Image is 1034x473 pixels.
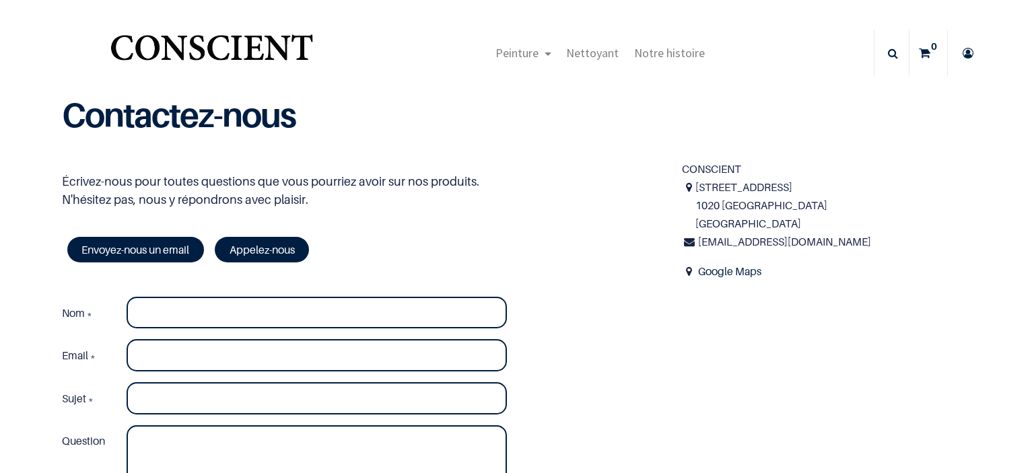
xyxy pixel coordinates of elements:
sup: 0 [928,40,940,53]
span: Question [62,434,105,447]
span: [STREET_ADDRESS] 1020 [GEOGRAPHIC_DATA] [GEOGRAPHIC_DATA] [695,178,972,233]
i: Courriel [682,233,696,251]
a: Appelez-nous [215,237,309,262]
p: Écrivez-nous pour toutes questions que vous pourriez avoir sur nos produits. N'hésitez pas, nous ... [62,172,662,209]
span: Address [682,262,696,281]
span: Peinture [495,45,539,61]
span: [EMAIL_ADDRESS][DOMAIN_NAME] [698,235,871,248]
span: Notre histoire [634,45,705,61]
a: Google Maps [698,264,761,278]
i: Adresse [682,178,695,196]
img: Conscient [108,27,316,80]
span: Email [62,349,88,362]
a: 0 [909,30,947,77]
span: CONSCIENT [682,162,741,176]
span: Nettoyant [566,45,619,61]
a: Envoyez-nous un email [67,237,204,262]
span: Sujet [62,392,86,405]
a: Peinture [488,30,559,77]
span: Nom [62,306,85,320]
b: Contactez-nous [62,94,296,135]
a: Logo of Conscient [108,27,316,80]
